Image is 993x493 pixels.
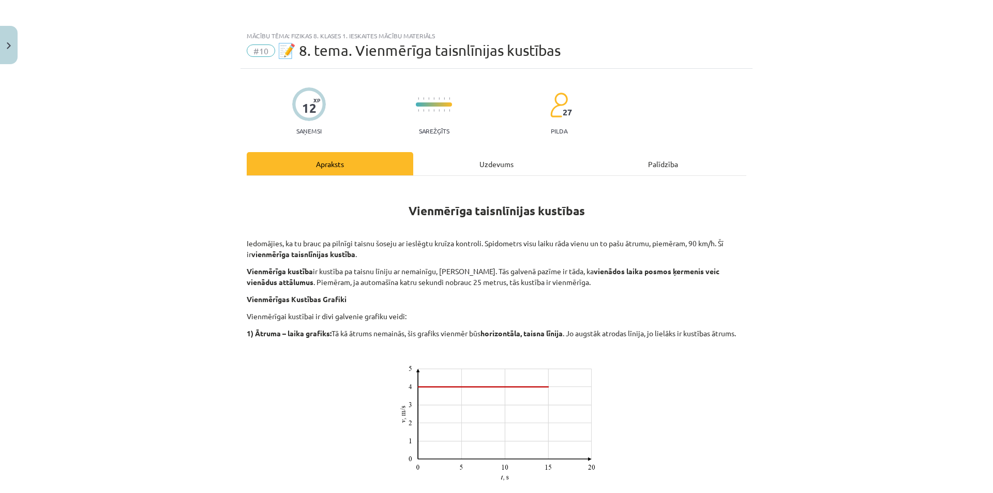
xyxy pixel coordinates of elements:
[292,127,326,135] p: Saņemsi
[247,238,746,260] p: Iedomājies, ka tu brauc pa pilnīgi taisnu šoseju ar ieslēgtu kruīza kontroli. Spidometrs visu lai...
[444,109,445,112] img: icon-short-line-57e1e144782c952c97e751825c79c345078a6d821885a25fce030b3d8c18986b.svg
[247,266,746,288] p: ir kustība pa taisnu līniju ar nemainīgu, [PERSON_NAME]. Tās galvenā pazīme ir tāda, ka . Piemēra...
[580,152,746,175] div: Palīdzība
[7,42,11,49] img: icon-close-lesson-0947bae3869378f0d4975bcd49f059093ad1ed9edebbc8119c70593378902aed.svg
[247,152,413,175] div: Apraksts
[302,101,317,115] div: 12
[480,328,563,338] b: horizontāla, taisna līnija
[247,266,313,276] b: Vienmērīga kustība
[439,97,440,100] img: icon-short-line-57e1e144782c952c97e751825c79c345078a6d821885a25fce030b3d8c18986b.svg
[247,32,746,39] div: Mācību tēma: Fizikas 8. klases 1. ieskaites mācību materiāls
[439,109,440,112] img: icon-short-line-57e1e144782c952c97e751825c79c345078a6d821885a25fce030b3d8c18986b.svg
[418,97,419,100] img: icon-short-line-57e1e144782c952c97e751825c79c345078a6d821885a25fce030b3d8c18986b.svg
[449,97,450,100] img: icon-short-line-57e1e144782c952c97e751825c79c345078a6d821885a25fce030b3d8c18986b.svg
[550,92,568,118] img: students-c634bb4e5e11cddfef0936a35e636f08e4e9abd3cc4e673bd6f9a4125e45ecb1.svg
[423,109,424,112] img: icon-short-line-57e1e144782c952c97e751825c79c345078a6d821885a25fce030b3d8c18986b.svg
[423,97,424,100] img: icon-short-line-57e1e144782c952c97e751825c79c345078a6d821885a25fce030b3d8c18986b.svg
[563,108,572,117] span: 27
[247,311,746,322] p: Vienmērīgai kustībai ir divi galvenie grafiku veidi:
[413,152,580,175] div: Uzdevums
[313,97,320,103] span: XP
[449,109,450,112] img: icon-short-line-57e1e144782c952c97e751825c79c345078a6d821885a25fce030b3d8c18986b.svg
[278,42,561,59] span: 📝 8. tema. Vienmērīga taisnlīnijas kustības
[247,44,275,57] span: #10
[428,109,429,112] img: icon-short-line-57e1e144782c952c97e751825c79c345078a6d821885a25fce030b3d8c18986b.svg
[247,294,347,304] b: Vienmērīgas Kustības Grafiki
[428,97,429,100] img: icon-short-line-57e1e144782c952c97e751825c79c345078a6d821885a25fce030b3d8c18986b.svg
[418,109,419,112] img: icon-short-line-57e1e144782c952c97e751825c79c345078a6d821885a25fce030b3d8c18986b.svg
[444,97,445,100] img: icon-short-line-57e1e144782c952c97e751825c79c345078a6d821885a25fce030b3d8c18986b.svg
[247,328,746,339] p: Tā kā ātrums nemainās, šis grafiks vienmēr būs . Jo augstāk atrodas līnija, jo lielāks ir kustība...
[551,127,567,135] p: pilda
[247,328,332,338] b: 1) Ātruma – laika grafiks:
[433,109,434,112] img: icon-short-line-57e1e144782c952c97e751825c79c345078a6d821885a25fce030b3d8c18986b.svg
[433,97,434,100] img: icon-short-line-57e1e144782c952c97e751825c79c345078a6d821885a25fce030b3d8c18986b.svg
[251,249,355,259] b: vienmērīga taisnlīnijas kustība
[409,203,585,218] strong: Vienmērīga taisnlīnijas kustības
[419,127,449,135] p: Sarežģīts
